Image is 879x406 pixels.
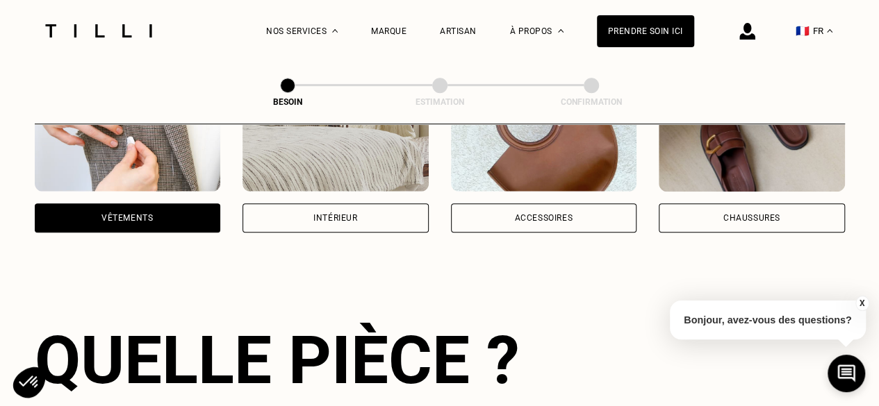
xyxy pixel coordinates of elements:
[796,24,810,37] span: 🇫🇷
[597,15,694,47] a: Prendre soin ici
[723,214,780,222] div: Chaussures
[827,29,832,33] img: menu déroulant
[40,24,157,37] img: Logo du service de couturière Tilli
[218,97,357,107] div: Besoin
[101,214,153,222] div: Vêtements
[371,26,406,36] a: Marque
[313,214,357,222] div: Intérieur
[440,26,477,36] a: Artisan
[558,29,564,33] img: Menu déroulant à propos
[243,67,429,192] img: Intérieur
[855,296,869,311] button: X
[514,214,573,222] div: Accessoires
[35,67,221,192] img: Vêtements
[370,97,509,107] div: Estimation
[522,97,661,107] div: Confirmation
[451,67,637,192] img: Accessoires
[659,67,845,192] img: Chaussures
[670,301,866,339] p: Bonjour, avez-vous des questions?
[35,321,845,399] div: Quelle pièce ?
[332,29,338,33] img: Menu déroulant
[739,23,755,40] img: icône connexion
